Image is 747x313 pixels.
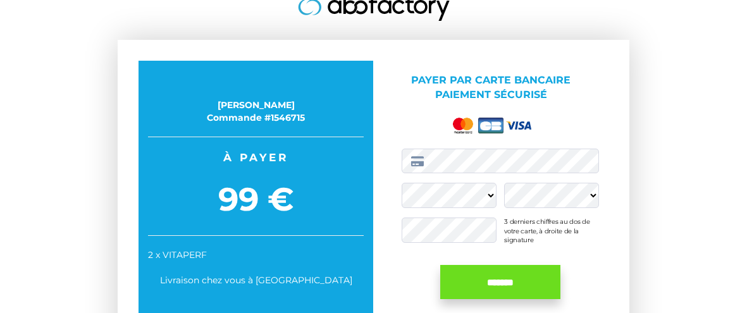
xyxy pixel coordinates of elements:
p: Payer par Carte bancaire [383,73,598,102]
span: 99 € [148,176,364,223]
img: visa.png [506,121,531,130]
img: mastercard.png [450,115,476,136]
img: cb.png [478,118,503,133]
div: Commande #1546715 [148,111,364,124]
div: Livraison chez vous à [GEOGRAPHIC_DATA] [148,274,364,286]
span: À payer [148,150,364,165]
div: 2 x VITAPERF [148,249,364,261]
div: 3 derniers chiffres au dos de votre carte, à droite de la signature [504,218,598,243]
span: Paiement sécurisé [435,89,547,101]
div: [PERSON_NAME] [148,99,364,111]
